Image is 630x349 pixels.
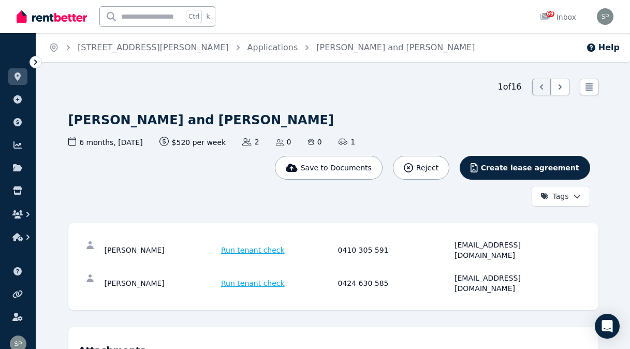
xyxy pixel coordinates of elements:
button: Create lease agreement [460,156,590,180]
span: 2 [242,137,259,147]
span: 6 months , [DATE] [68,137,143,148]
span: $520 per week [159,137,226,148]
nav: Breadcrumb [36,33,487,62]
h1: [PERSON_NAME] and [PERSON_NAME] [68,112,334,128]
span: k [206,12,210,21]
a: [STREET_ADDRESS][PERSON_NAME] [78,42,229,52]
span: Run tenant check [221,245,285,255]
button: Reject [393,156,449,180]
span: Run tenant check [221,278,285,288]
div: [EMAIL_ADDRESS][DOMAIN_NAME] [455,240,568,260]
span: Tags [540,191,569,201]
span: 1 of 16 [498,81,522,93]
span: 1 [339,137,355,147]
span: Reject [416,163,438,173]
img: RentBetter [17,9,87,24]
img: Steven Purcell [597,8,613,25]
div: [PERSON_NAME] [105,273,218,294]
span: 0 [308,137,322,147]
div: 0410 305 591 [338,240,452,260]
button: Help [586,41,620,54]
span: Create lease agreement [481,163,579,173]
a: Applications [247,42,298,52]
div: Inbox [540,12,576,22]
div: 0424 630 585 [338,273,452,294]
div: [PERSON_NAME] [105,240,218,260]
span: 0 [276,137,291,147]
button: Tags [532,186,590,207]
span: Ctrl [186,10,202,23]
span: Save to Documents [301,163,372,173]
div: [EMAIL_ADDRESS][DOMAIN_NAME] [455,273,568,294]
span: 69 [546,11,554,17]
button: Save to Documents [275,156,383,180]
div: Open Intercom Messenger [595,314,620,339]
a: [PERSON_NAME] and [PERSON_NAME] [316,42,475,52]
